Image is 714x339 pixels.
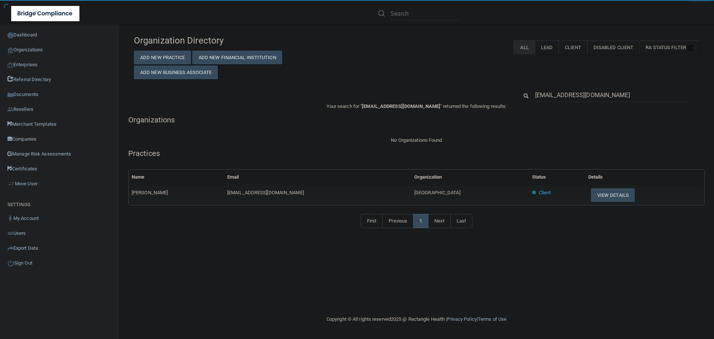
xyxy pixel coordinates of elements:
[382,214,414,228] a: Previous
[128,102,705,111] p: Your search for " " returned the following results:
[585,170,704,185] th: Details
[7,245,13,251] img: icon-export.b9366987.png
[514,41,534,54] label: All
[390,7,459,20] input: Search
[134,65,218,79] button: Add New Business Associate
[591,188,635,202] button: View Details
[428,214,450,228] a: Next
[192,51,282,64] button: Add New Financial Institution
[447,316,476,322] a: Privacy Policy
[7,180,15,188] img: briefcase.64adab9b.png
[224,170,411,185] th: Email
[529,170,585,185] th: Status
[129,170,224,185] th: Name
[7,200,30,209] label: SETTINGS
[411,170,529,185] th: Organization
[134,51,191,64] button: Add New Practice
[478,316,506,322] a: Terms of Use
[7,63,13,68] img: enterprise.0d942306.png
[7,230,13,236] img: icon-users.e205127d.png
[646,45,693,50] span: RA Status Filter
[7,260,14,266] img: ic_power_dark.7ecde6b1.png
[128,149,705,157] h5: Practices
[450,214,472,228] a: Last
[539,188,551,197] p: Client
[587,41,640,54] label: Disabled Client
[11,6,80,21] img: bridge_compliance_login_screen.278c3ca4.svg
[7,106,13,112] img: ic_reseller.de258add.png
[362,103,440,109] span: [EMAIL_ADDRESS][DOMAIN_NAME]
[128,116,705,124] h5: Organizations
[361,214,383,228] a: First
[7,47,13,53] img: organization-icon.f8decf85.png
[559,41,587,54] label: Client
[535,88,690,102] input: Search
[132,190,168,195] span: [PERSON_NAME]
[414,190,460,195] span: [GEOGRAPHIC_DATA]
[128,136,705,145] div: No Organizations Found
[687,45,693,51] img: icon-filter@2x.21656d0b.png
[7,32,13,38] img: ic_dashboard_dark.d01f4a41.png
[535,41,559,54] label: Lead
[281,307,552,331] div: Copyright © All rights reserved 2025 @ Rectangle Health | |
[378,10,385,17] img: ic-search.3b580494.png
[413,214,428,228] a: 1
[227,190,304,195] span: [EMAIL_ADDRESS][DOMAIN_NAME]
[7,92,13,98] img: icon-documents.8dae5593.png
[134,36,315,45] h4: Organization Directory
[7,215,13,221] img: ic_user_dark.df1a06c3.png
